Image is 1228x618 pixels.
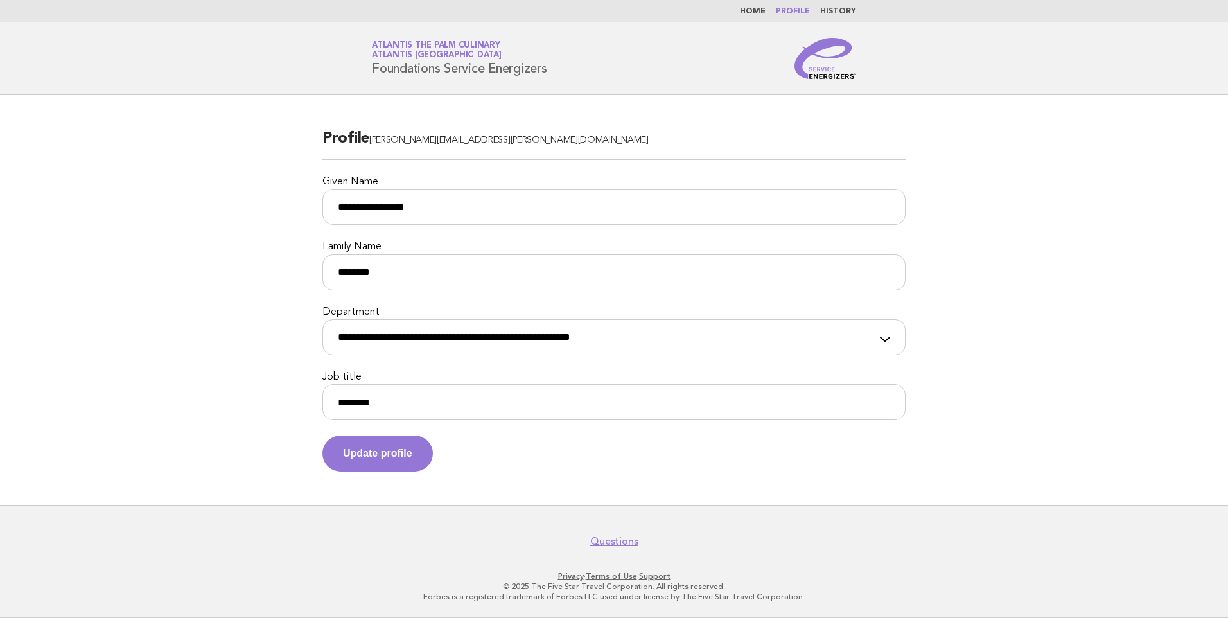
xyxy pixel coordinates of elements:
[372,51,502,60] span: Atlantis [GEOGRAPHIC_DATA]
[372,41,502,59] a: Atlantis The Palm CulinaryAtlantis [GEOGRAPHIC_DATA]
[322,128,906,160] h2: Profile
[221,581,1007,592] p: © 2025 The Five Star Travel Corporation. All rights reserved.
[322,240,906,254] label: Family Name
[322,306,906,319] label: Department
[322,371,906,384] label: Job title
[586,572,637,581] a: Terms of Use
[369,136,649,145] span: [PERSON_NAME][EMAIL_ADDRESS][PERSON_NAME][DOMAIN_NAME]
[372,42,547,75] h1: Foundations Service Energizers
[322,175,906,189] label: Given Name
[322,436,433,472] button: Update profile
[590,535,638,548] a: Questions
[740,8,766,15] a: Home
[221,592,1007,602] p: Forbes is a registered trademark of Forbes LLC used under license by The Five Star Travel Corpora...
[820,8,856,15] a: History
[776,8,810,15] a: Profile
[794,38,856,79] img: Service Energizers
[639,572,671,581] a: Support
[558,572,584,581] a: Privacy
[221,571,1007,581] p: · ·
